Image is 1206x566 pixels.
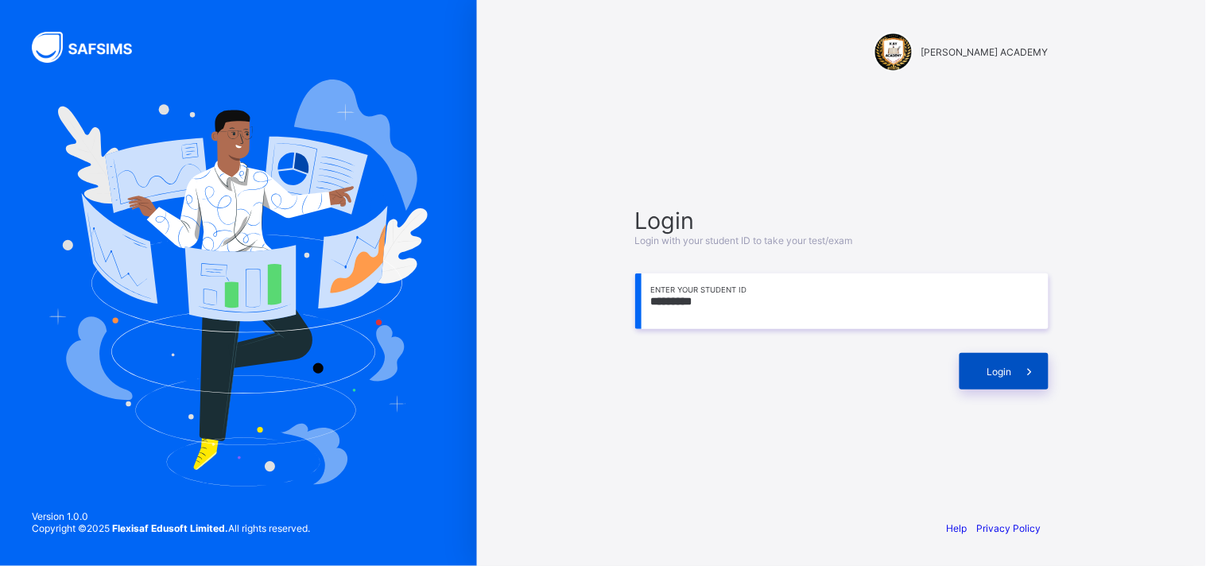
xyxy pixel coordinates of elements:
img: Hero Image [49,79,428,487]
span: Version 1.0.0 [32,510,310,522]
span: Login [987,366,1012,378]
span: Login with your student ID to take your test/exam [635,235,853,246]
strong: Flexisaf Edusoft Limited. [112,522,228,534]
a: Privacy Policy [977,522,1041,534]
img: SAFSIMS Logo [32,32,151,63]
span: [PERSON_NAME] ACADEMY [921,46,1049,58]
a: Help [947,522,968,534]
span: Copyright © 2025 All rights reserved. [32,522,310,534]
span: Login [635,207,1049,235]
